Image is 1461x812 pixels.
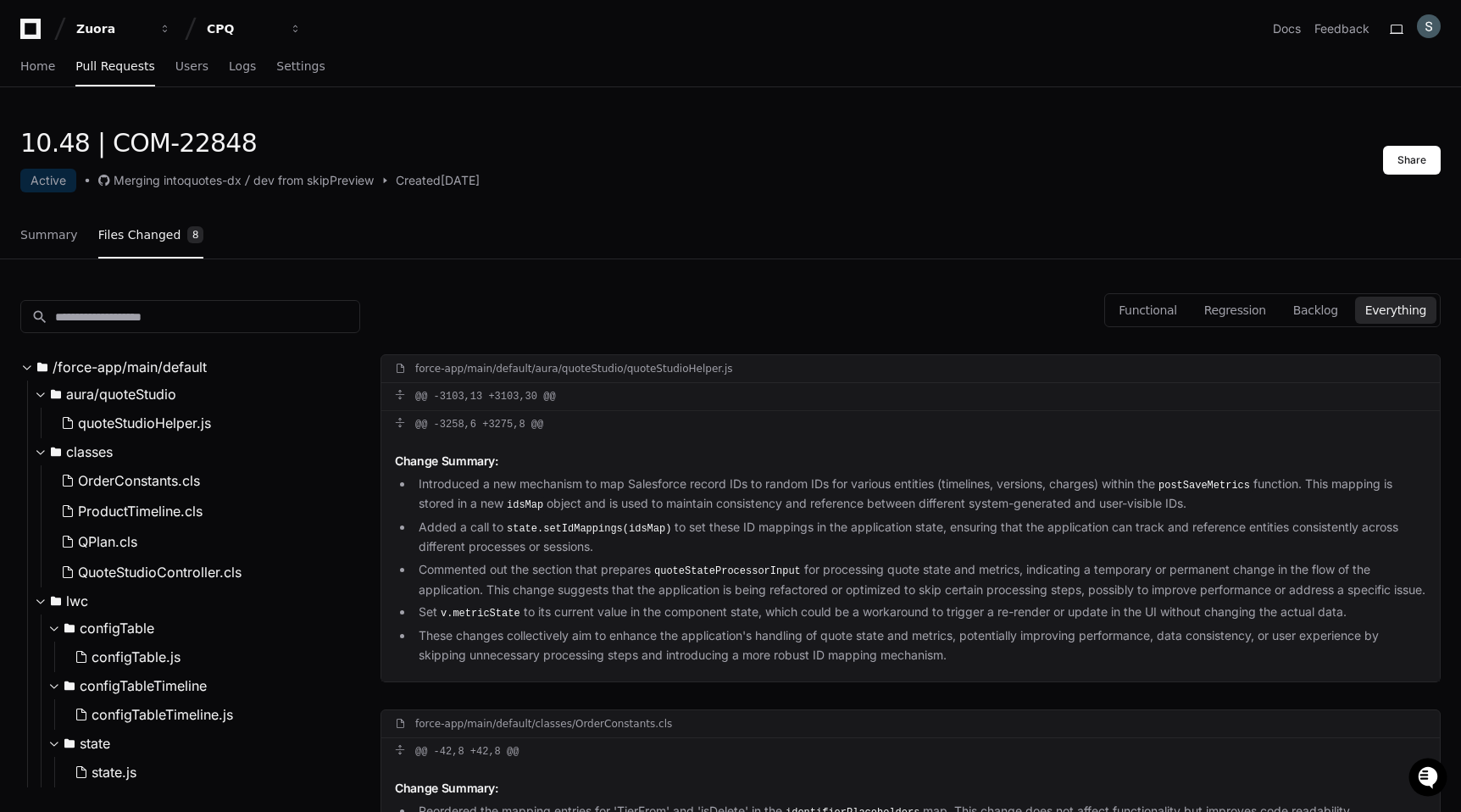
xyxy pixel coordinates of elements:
span: configTableTimeline.js [92,704,233,725]
div: Start new chat [58,126,278,143]
span: configTable.js [92,647,181,667]
span: state [80,733,110,754]
button: Start new chat [288,131,308,152]
span: configTableTimeline [80,676,207,696]
span: QPlan.cls [78,531,137,552]
button: aura/quoteStudio [34,381,360,408]
button: quoteStudioHelper.js [54,408,350,438]
svg: Directory [37,357,47,377]
code: v.metricState [437,606,524,621]
span: Pull Requests [75,61,154,71]
span: Files Changed [98,230,181,240]
button: Regression [1194,297,1276,324]
span: quoteStudioHelper.js [78,413,211,433]
svg: Directory [51,384,61,404]
button: ProductTimeline.cls [54,496,350,526]
button: configTable.js [68,642,350,672]
span: classes [66,442,113,462]
div: force-app/main/default/classes/OrderConstants.cls [415,717,672,731]
a: Home [20,47,55,86]
button: Share [1383,146,1441,175]
div: Active [20,169,76,192]
span: 8 [187,226,203,243]
span: Change Summary: [395,781,498,795]
button: state.js [68,757,350,787]
span: QuoteStudioController.cls [78,562,242,582]
button: QPlan.cls [54,526,350,557]
button: configTableTimeline.js [68,699,350,730]
a: Settings [276,47,325,86]
h1: 10.48 | COM-22848 [20,128,480,159]
code: quoteStateProcessorInput [651,564,804,579]
button: Feedback [1314,20,1369,37]
button: Everything [1355,297,1436,324]
span: aura/quoteStudio [66,384,176,404]
span: Home [20,61,55,71]
div: Welcome [17,68,308,95]
span: OrderConstants.cls [78,470,200,491]
a: Docs [1273,20,1301,37]
span: Users [175,61,208,71]
button: CPQ [200,14,308,44]
li: Added a call to to set these ID mappings in the application state, ensuring that the application ... [414,518,1426,557]
span: Change Summary: [395,453,498,468]
button: state [47,730,360,757]
span: lwc [66,591,88,611]
span: ProductTimeline.cls [78,501,203,521]
span: /force-app/main/default [53,357,207,377]
div: quotes-dx [184,172,242,189]
a: Logs [229,47,256,86]
div: @@ -3103,13 +3103,30 @@ [381,383,1440,410]
svg: Directory [51,442,61,462]
button: OrderConstants.cls [54,465,350,496]
img: PlayerZero [17,17,51,51]
li: These changes collectively aim to enhance the application's handling of quote state and metrics, ... [414,626,1426,665]
span: state.js [92,762,136,782]
button: Backlog [1283,297,1348,324]
img: 1736555170064-99ba0984-63c1-480f-8ee9-699278ef63ed [17,126,47,157]
span: [DATE] [441,172,480,189]
li: Set to its current value in the component state, which could be a workaround to trigger a re-rend... [414,603,1426,623]
code: state.setIdMappings(idsMap) [503,521,675,537]
div: CPQ [207,20,280,37]
button: /force-app/main/default [20,353,360,381]
div: Merging into [114,172,184,189]
span: Summary [20,230,78,240]
button: configTable [47,615,360,642]
span: configTable [80,618,154,638]
a: Users [175,47,208,86]
svg: Directory [64,676,75,696]
a: Pull Requests [75,47,154,86]
button: configTableTimeline [47,672,360,699]
mat-icon: search [31,309,48,325]
svg: Directory [64,733,75,754]
code: idsMap [503,498,547,513]
div: We're offline, we'll be back soon [58,143,221,157]
button: QuoteStudioController.cls [54,557,350,587]
li: Introduced a new mechanism to map Salesforce record IDs to random IDs for various entities (timel... [414,475,1426,514]
li: Commented out the section that prepares for processing quote state and metrics, indicating a temp... [414,560,1426,599]
button: Zuora [69,14,178,44]
code: postSaveMetrics [1155,478,1253,493]
svg: Directory [64,618,75,638]
img: ACg8ocIFicpcaCmNRizFmAEFEzuiNz10-Zqr8uIiTFbT9nU0U0O_Ug=s96-c [1417,14,1441,38]
div: force-app/main/default/aura/quoteStudio/quoteStudioHelper.js [415,362,733,375]
iframe: Open customer support [1407,756,1453,802]
div: @@ -3258,6 +3275,8 @@ [381,411,1440,438]
span: Settings [276,61,325,71]
div: Zuora [76,20,149,37]
a: Powered byPylon [119,177,205,191]
div: dev from skipPreview [253,172,374,189]
button: lwc [34,587,360,615]
span: Pylon [169,178,205,191]
button: classes [34,438,360,465]
button: Functional [1108,297,1187,324]
svg: Directory [51,591,61,611]
div: @@ -42,8 +42,8 @@ [381,738,1440,765]
span: Logs [229,61,256,71]
span: Created [396,172,441,189]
